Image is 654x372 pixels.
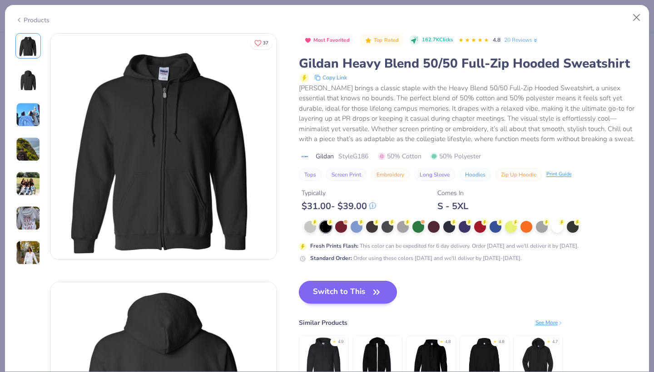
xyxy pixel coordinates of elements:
[316,152,334,161] span: Gildan
[17,69,39,91] img: Back
[299,168,322,181] button: Tops
[374,38,399,43] span: Top Rated
[15,15,50,25] div: Products
[17,35,39,57] img: Front
[535,318,563,327] div: See More
[326,168,367,181] button: Screen Print
[499,339,504,345] div: 4.8
[302,188,376,198] div: Typically
[495,168,542,181] button: Zip Up Hoodie
[299,318,347,328] div: Similar Products
[338,339,343,345] div: 4.9
[332,339,336,343] div: ★
[440,339,443,343] div: ★
[16,103,40,127] img: User generated content
[414,168,455,181] button: Long Sleeve
[458,33,489,48] div: 4.8 Stars
[378,152,421,161] span: 50% Cotton
[16,137,40,162] img: User generated content
[338,152,368,161] span: Style G186
[445,339,451,345] div: 4.8
[365,37,372,44] img: Top Rated sort
[310,254,522,262] div: Order using these colors [DATE] and we'll deliver by [DATE]-[DATE].
[460,168,491,181] button: Hoodies
[16,240,40,265] img: User generated content
[304,37,312,44] img: Most Favorited sort
[437,188,468,198] div: Comes In
[300,34,355,46] button: Badge Button
[493,339,497,343] div: ★
[547,339,550,343] div: ★
[302,201,376,212] div: $ 31.00 - $ 39.00
[299,83,639,144] div: [PERSON_NAME] brings a classic staple with the Heavy Blend 50/50 Full-Zip Hooded Sweatshirt, a un...
[16,206,40,230] img: User generated content
[628,9,645,26] button: Close
[360,34,403,46] button: Badge Button
[437,201,468,212] div: S - 5XL
[422,36,453,44] span: 162.7K Clicks
[299,281,397,303] button: Switch to This
[310,242,579,250] div: This color can be expedited for 6 day delivery. Order [DATE] and we'll deliver it by [DATE].
[371,168,410,181] button: Embroidery
[312,72,350,83] button: copy to clipboard
[299,153,311,160] img: brand logo
[310,255,352,262] strong: Standard Order :
[250,36,272,49] button: Like
[431,152,481,161] span: 50% Polyester
[263,41,268,45] span: 37
[16,171,40,196] img: User generated content
[493,36,500,44] span: 4.8
[310,242,358,250] strong: Fresh Prints Flash :
[313,38,350,43] span: Most Favorited
[546,171,572,178] div: Print Guide
[552,339,558,345] div: 4.7
[299,55,639,72] div: Gildan Heavy Blend 50/50 Full-Zip Hooded Sweatshirt
[50,34,277,259] img: Front
[504,36,539,44] a: 20 Reviews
